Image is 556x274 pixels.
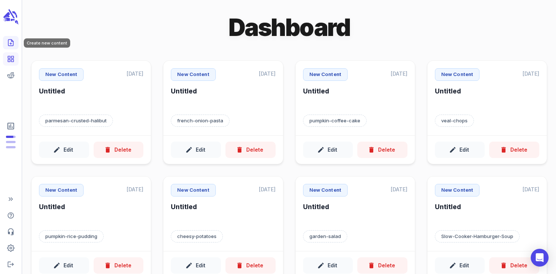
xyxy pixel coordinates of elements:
span: Expand Sidebar [3,192,19,206]
p: [DATE] [259,184,276,195]
p: New Content [303,184,348,197]
p: Target keyword: cheesy-potatoes [171,230,223,243]
span: Logout [3,258,19,271]
p: Target keyword: parmesan-crusted-halibut [39,115,113,127]
button: Delete [94,257,144,274]
h6: Untitled [435,87,539,107]
button: Delete [94,142,144,158]
button: Delete [489,142,539,158]
div: Open Intercom Messenger [531,249,549,267]
button: Delete [357,142,407,158]
p: New Content [39,184,84,197]
button: Edit [303,257,353,274]
h6: Untitled [39,202,143,223]
button: Edit [435,142,485,158]
h6: Untitled [171,202,275,223]
p: [DATE] [523,68,539,79]
p: [DATE] [259,68,276,79]
p: [DATE] [523,184,539,195]
button: Delete [225,142,276,158]
p: New Content [39,68,84,81]
button: Edit [303,142,353,158]
p: [DATE] [127,68,143,79]
h6: Untitled [171,87,275,107]
p: New Content [171,184,215,197]
p: Target keyword: garden-salad [303,230,347,243]
h6: Untitled [303,87,407,107]
button: Edit [171,142,221,158]
p: [DATE] [127,184,143,195]
p: New Content [303,68,348,81]
span: Help Center [3,209,19,222]
p: Target keyword: pumpkin-coffee-cake [303,115,367,127]
span: Create new content [3,36,19,49]
p: Target keyword: veal-chops [435,115,474,127]
button: Edit [171,257,221,274]
span: Adjust your account settings [3,241,19,255]
div: Create new content [24,39,70,48]
h6: Untitled [303,202,407,223]
span: Posts: 19 of 25 monthly posts used [6,136,16,138]
span: View your content dashboard [3,52,19,66]
span: View your Reddit Intelligence add-on dashboard [3,69,19,82]
button: Edit [39,257,89,274]
span: Input Tokens: 0 of 2,000,000 monthly tokens used. These limits are based on the last model you us... [6,146,16,148]
h6: Untitled [435,202,539,223]
button: Delete [357,257,407,274]
p: New Content [171,68,215,81]
button: Delete [489,257,539,274]
h1: Dashboard [228,12,350,43]
button: Edit [39,142,89,158]
button: Delete [225,257,276,274]
span: View Subscription & Usage [3,119,19,133]
span: Contact Support [3,225,19,238]
p: Target keyword: Slow-Cooker-Hamburger-Soup [435,230,520,243]
p: Target keyword: pumpkin-rice-pudding [39,230,104,243]
h6: Untitled [39,87,143,107]
p: New Content [435,184,479,197]
p: New Content [435,68,479,81]
p: Target keyword: french-onion-pasta [171,115,230,127]
span: Output Tokens: 0 of 400,000 monthly tokens used. These limits are based on the last model you use... [6,141,16,143]
p: [DATE] [391,184,407,195]
button: Edit [435,257,485,274]
p: [DATE] [391,68,407,79]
